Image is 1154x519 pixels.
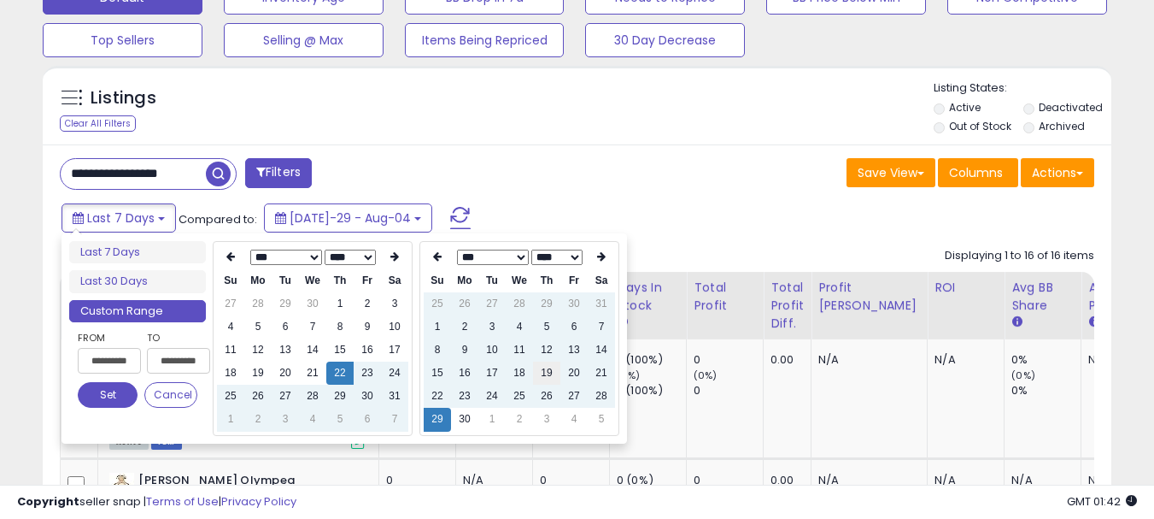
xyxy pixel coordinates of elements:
[588,408,615,431] td: 5
[354,408,381,431] td: 6
[1039,119,1085,133] label: Archived
[560,362,588,385] td: 20
[244,316,272,339] td: 5
[1088,352,1145,368] div: N/A
[949,100,981,115] label: Active
[326,316,354,339] td: 8
[91,86,156,110] h5: Listings
[560,316,588,339] td: 6
[945,248,1094,264] div: Displaying 1 to 16 of 16 items
[217,362,244,385] td: 18
[1011,369,1035,382] small: (0%)
[221,493,296,510] a: Privacy Policy
[272,362,299,385] td: 20
[60,115,136,132] div: Clear All Filters
[87,209,155,227] span: Last 7 Days
[299,316,326,339] td: 7
[694,279,756,315] div: Total Profit
[354,385,381,408] td: 30
[326,292,354,316] td: 1
[451,362,478,385] td: 16
[326,408,354,431] td: 5
[560,408,588,431] td: 4
[451,408,478,431] td: 30
[299,385,326,408] td: 28
[326,269,354,292] th: Th
[217,316,244,339] td: 4
[588,385,615,408] td: 28
[533,316,560,339] td: 5
[949,119,1011,133] label: Out of Stock
[451,316,478,339] td: 2
[144,382,197,408] button: Cancel
[451,292,478,316] td: 26
[264,203,432,233] button: [DATE]-29 - Aug-04
[381,269,408,292] th: Sa
[272,385,299,408] td: 27
[478,408,506,431] td: 1
[934,352,991,368] div: N/A
[560,385,588,408] td: 27
[478,269,506,292] th: Tu
[694,369,718,382] small: (0%)
[1011,352,1081,368] div: 0%
[585,23,745,57] button: 30 Day Decrease
[354,269,381,292] th: Fr
[424,269,451,292] th: Su
[354,339,381,362] td: 16
[272,339,299,362] td: 13
[1088,279,1151,315] div: Avg Win Price
[299,292,326,316] td: 30
[62,203,176,233] button: Last 7 Days
[506,362,533,385] td: 18
[69,241,206,264] li: Last 7 Days
[424,292,451,316] td: 25
[506,408,533,431] td: 2
[17,493,79,510] strong: Copyright
[934,279,997,297] div: ROI
[326,385,354,408] td: 29
[560,269,588,292] th: Fr
[244,408,272,431] td: 2
[424,339,451,362] td: 8
[533,269,560,292] th: Th
[381,408,408,431] td: 7
[588,316,615,339] td: 7
[179,211,257,227] span: Compared to:
[244,292,272,316] td: 28
[290,209,411,227] span: [DATE]-29 - Aug-04
[424,385,451,408] td: 22
[694,352,763,368] div: 0
[478,339,506,362] td: 10
[299,269,326,292] th: We
[217,385,244,408] td: 25
[533,292,560,316] td: 29
[617,279,679,315] div: Days In Stock
[533,385,560,408] td: 26
[451,385,478,408] td: 23
[17,494,296,510] div: seller snap | |
[588,339,615,362] td: 14
[506,316,533,339] td: 4
[588,362,615,385] td: 21
[1011,315,1022,330] small: Avg BB Share.
[272,292,299,316] td: 29
[1067,493,1137,510] span: 2025-08-12 01:42 GMT
[146,493,219,510] a: Terms of Use
[617,315,627,330] small: Days In Stock.
[217,269,244,292] th: Su
[451,339,478,362] td: 9
[533,362,560,385] td: 19
[244,362,272,385] td: 19
[244,385,272,408] td: 26
[1011,279,1074,315] div: Avg BB Share
[506,269,533,292] th: We
[949,164,1003,181] span: Columns
[478,362,506,385] td: 17
[424,316,451,339] td: 1
[506,339,533,362] td: 11
[69,270,206,293] li: Last 30 Days
[354,362,381,385] td: 23
[381,362,408,385] td: 24
[109,352,366,447] div: ASIN:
